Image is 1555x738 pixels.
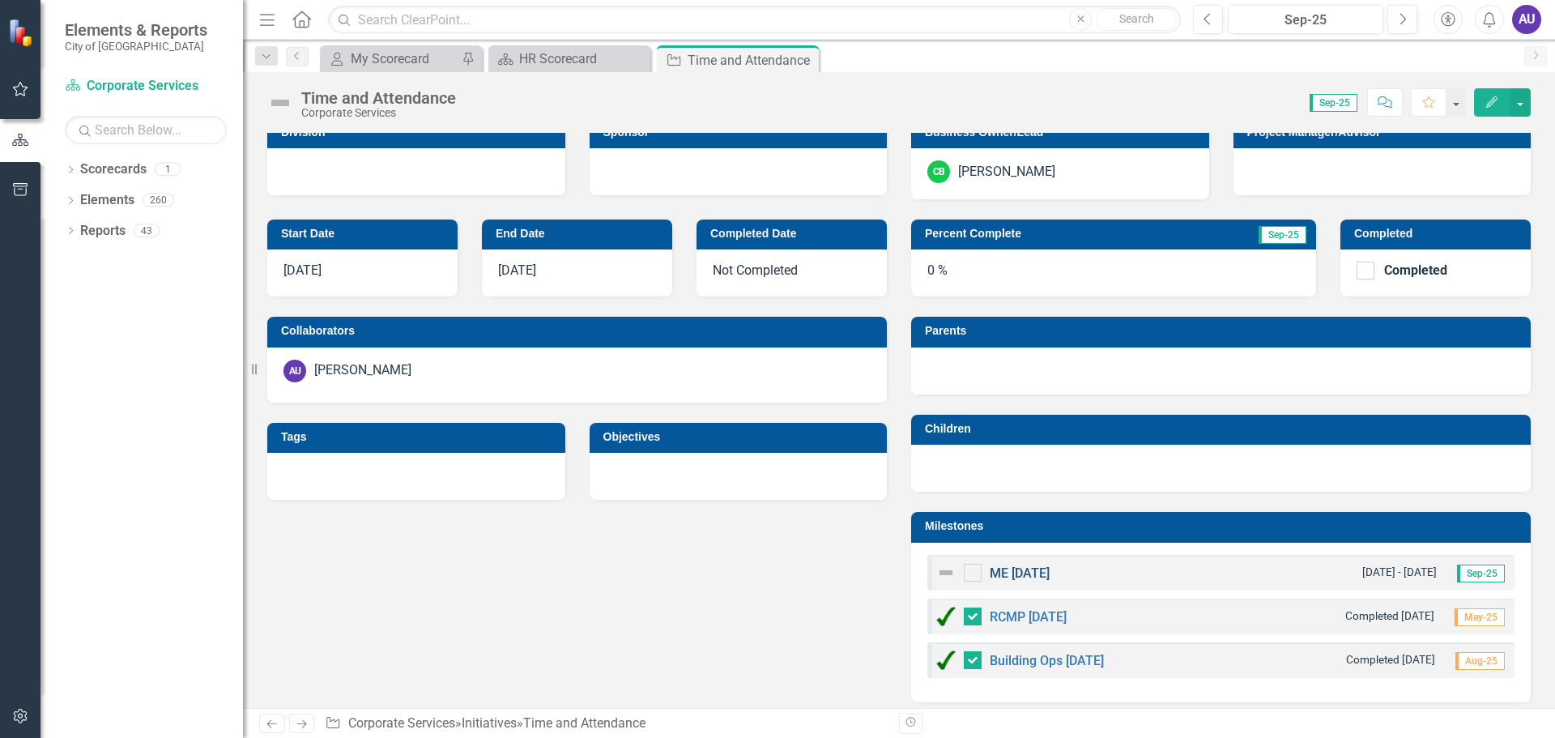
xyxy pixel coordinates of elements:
div: 1 [155,163,181,177]
h3: Project Manager/Advisor [1247,126,1523,139]
h3: Parents [925,325,1523,337]
h3: Sponsor [603,126,880,139]
small: Completed [DATE] [1346,652,1435,668]
img: Completed [936,607,956,626]
h3: Milestones [925,520,1523,532]
div: Time and Attendance [688,50,815,70]
a: HR Scorecard [492,49,646,69]
div: Sep-25 [1233,11,1378,30]
a: Initiatives [462,715,517,731]
div: [PERSON_NAME] [314,361,411,380]
div: 43 [134,224,160,237]
div: Time and Attendance [301,89,456,107]
h3: Division [281,126,557,139]
span: [DATE] [498,262,536,278]
div: Time and Attendance [523,715,645,731]
h3: Completed [1354,228,1523,240]
h3: Objectives [603,431,880,443]
div: 0 % [911,250,1316,296]
span: Elements & Reports [65,20,207,40]
div: CB [927,160,950,183]
a: Reports [80,222,126,241]
div: HR Scorecard [519,49,646,69]
a: ME [DATE] [990,565,1050,581]
img: Not Defined [936,563,956,582]
h3: Business Owner/Lead [925,126,1201,139]
img: Not Defined [267,90,293,116]
div: 260 [143,194,174,207]
h3: Start Date [281,228,449,240]
button: Sep-25 [1228,5,1383,34]
div: My Scorecard [351,49,458,69]
div: [PERSON_NAME] [958,163,1055,181]
div: AU [283,360,306,382]
small: [DATE] - [DATE] [1362,565,1437,580]
input: Search ClearPoint... [328,6,1181,34]
div: Not Completed [697,250,887,296]
a: My Scorecard [324,49,458,69]
a: RCMP [DATE] [990,609,1067,625]
img: Completed [936,651,956,670]
small: City of [GEOGRAPHIC_DATA] [65,40,207,53]
span: Sep-25 [1457,565,1505,582]
span: May-25 [1455,608,1505,626]
a: Scorecards [80,160,147,179]
h3: Tags [281,431,557,443]
h3: End Date [496,228,664,240]
span: Search [1119,12,1154,25]
a: Corporate Services [348,715,455,731]
div: » » [325,715,887,733]
span: [DATE] [283,262,322,278]
a: Corporate Services [65,77,227,96]
span: Sep-25 [1259,226,1306,244]
h3: Percent Complete [925,228,1178,240]
a: Elements [80,191,134,210]
span: Aug-25 [1455,652,1505,670]
small: Completed [DATE] [1345,608,1434,624]
div: Corporate Services [301,107,456,119]
span: Sep-25 [1310,94,1357,112]
a: Building Ops [DATE] [990,653,1104,668]
h3: Children [925,423,1523,435]
h3: Collaborators [281,325,879,337]
button: AU [1512,5,1541,34]
h3: Completed Date [710,228,879,240]
button: Search [1096,8,1177,31]
input: Search Below... [65,116,227,144]
img: ClearPoint Strategy [8,18,37,47]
